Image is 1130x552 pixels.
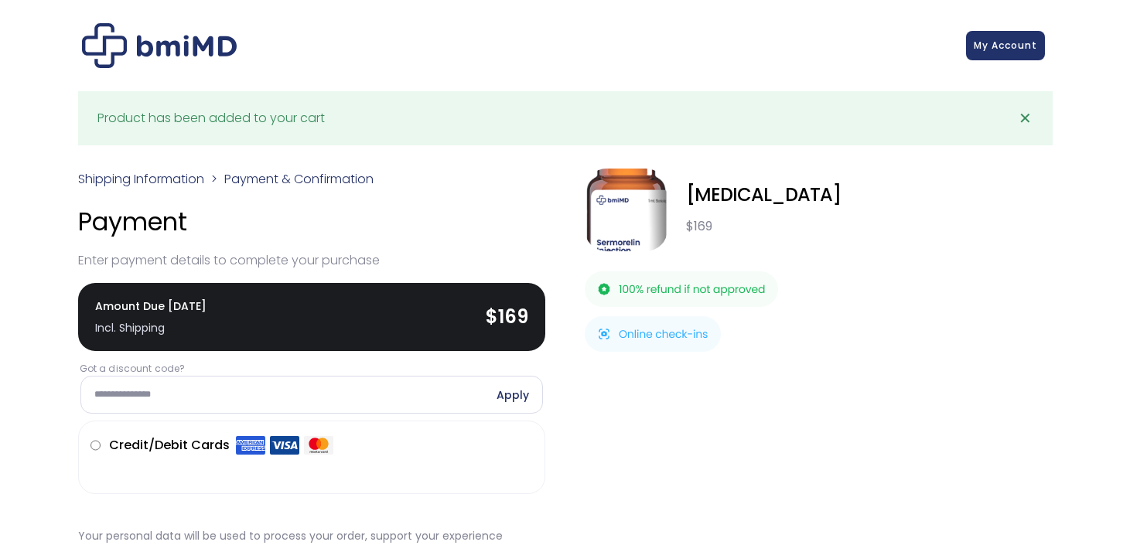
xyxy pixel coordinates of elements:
a: My Account [966,31,1045,60]
img: Mastercard [304,435,333,455]
img: 100% refund if not approved [585,271,778,307]
img: Amex [236,435,265,455]
div: Product has been added to your cart [97,107,325,129]
span: $ [686,217,694,235]
span: Payment & Confirmation [224,170,374,188]
div: Incl. Shipping [95,317,207,339]
p: Enter payment details to complete your purchase [78,250,546,271]
img: Checkout [82,23,237,68]
div: [MEDICAL_DATA] [686,184,1053,206]
a: Shipping Information [78,170,204,188]
span: $ [486,304,498,329]
img: Online check-ins [585,316,721,352]
label: Got a discount code? [80,362,545,376]
h4: Payment [78,206,546,238]
span: My Account [974,39,1037,52]
bdi: 169 [486,304,528,329]
a: Apply [497,388,530,402]
span: Amount Due [DATE] [95,295,207,339]
span: > [211,170,217,188]
span: ✕ [1019,107,1032,129]
img: Sermorelin [585,169,667,251]
img: Visa [270,435,299,455]
a: ✕ [1010,103,1041,134]
bdi: 169 [686,217,712,235]
label: Credit/Debit Cards [109,433,333,458]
